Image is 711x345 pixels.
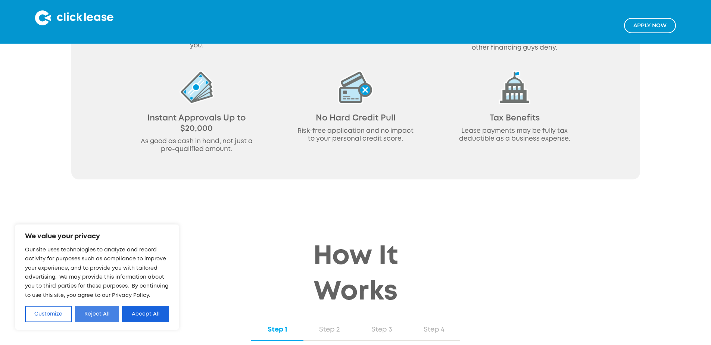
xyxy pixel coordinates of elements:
[136,138,257,153] p: As good as cash in hand, not just a pre-qualified amount.
[25,306,72,322] button: Customize
[454,127,575,143] p: Lease payments may be fully tax deductible as a business expense.
[415,325,453,335] div: Step 4
[499,70,530,104] img: Tax benefits icon
[25,248,168,298] span: Our site uses technologies to analyze and record activity for purposes such as compliance to impr...
[624,18,676,33] a: Apply NOw
[35,10,113,25] img: Clicklease logo
[363,325,400,335] div: Step 3
[25,232,169,241] p: We value your privacy
[136,113,257,134] div: Instant Approvals Up to $20,000
[311,325,348,335] div: Step 2
[338,70,373,104] img: No hard credit pull icon
[281,239,430,310] h2: How It Works
[295,127,416,143] p: Risk-free application and no impact to your personal credit score.
[122,306,169,322] button: Accept All
[295,113,416,123] div: No Hard Credit Pull
[259,325,296,335] div: Step 1
[180,70,214,104] img: Instant approvals icon
[15,224,179,330] div: We value your privacy
[454,113,575,123] div: Tax Benefits
[75,306,119,322] button: Reject All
